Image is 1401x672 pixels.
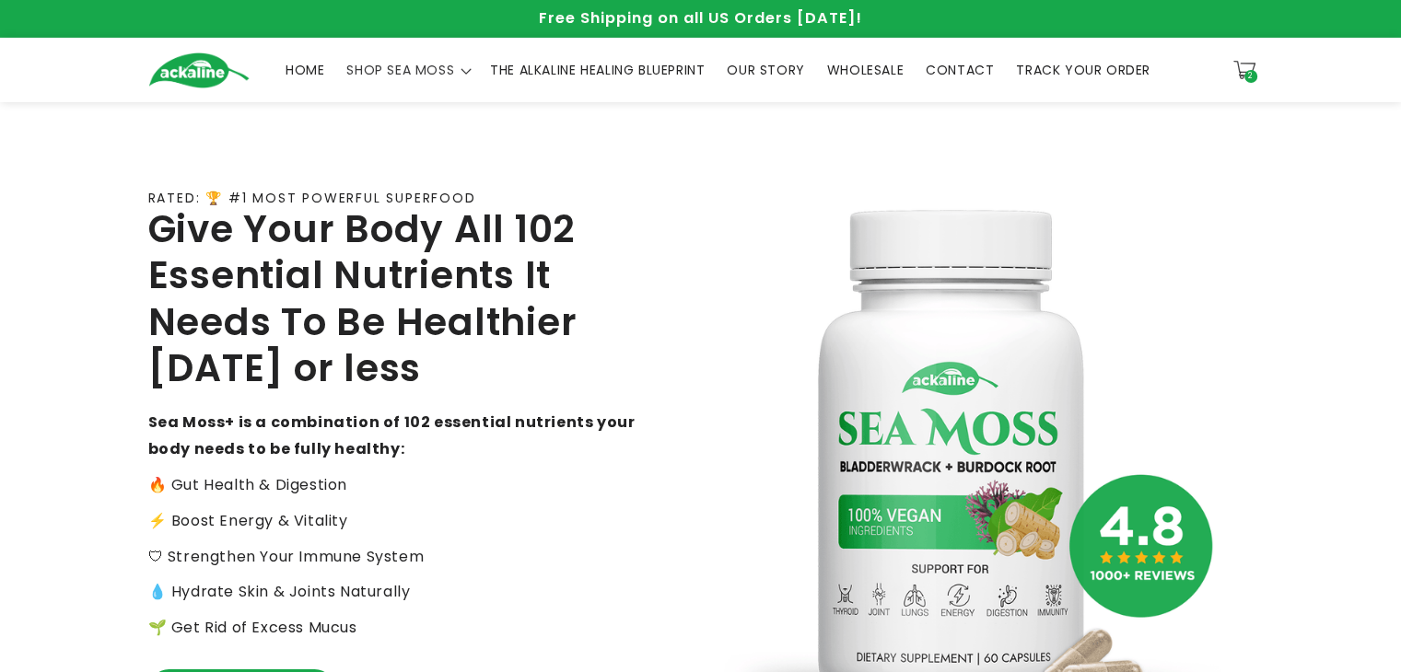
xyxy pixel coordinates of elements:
a: WHOLESALE [816,51,915,89]
summary: SHOP SEA MOSS [335,51,479,89]
a: THE ALKALINE HEALING BLUEPRINT [479,51,716,89]
img: Ackaline [148,52,250,88]
span: 2 [1248,70,1253,83]
span: CONTACT [926,62,994,78]
p: 🛡 Strengthen Your Immune System [148,544,636,571]
span: OUR STORY [727,62,804,78]
span: HOME [286,62,324,78]
p: 🌱 Get Rid of Excess Mucus [148,615,636,642]
p: ⚡️ Boost Energy & Vitality [148,508,636,535]
span: WHOLESALE [827,62,904,78]
h2: Give Your Body All 102 Essential Nutrients It Needs To Be Healthier [DATE] or less [148,206,636,392]
span: Free Shipping on all US Orders [DATE]! [539,7,862,29]
span: THE ALKALINE HEALING BLUEPRINT [490,62,705,78]
span: TRACK YOUR ORDER [1016,62,1150,78]
strong: Sea Moss+ is a combination of 102 essential nutrients your body needs to be fully healthy: [148,411,636,459]
p: RATED: 🏆 #1 MOST POWERFUL SUPERFOOD [148,191,476,206]
span: SHOP SEA MOSS [346,62,454,78]
p: 💧 Hydrate Skin & Joints Naturally [148,579,636,606]
a: TRACK YOUR ORDER [1005,51,1162,89]
a: OUR STORY [716,51,815,89]
a: HOME [274,51,335,89]
p: 🔥 Gut Health & Digestion [148,472,636,499]
a: CONTACT [915,51,1005,89]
